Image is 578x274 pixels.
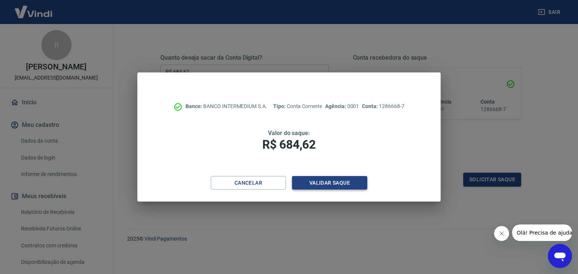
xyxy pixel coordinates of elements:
[186,103,203,109] span: Banco:
[262,137,316,152] span: R$ 684,62
[273,103,287,109] span: Tipo:
[211,176,286,190] button: Cancelar
[5,5,63,11] span: Olá! Precisa de ajuda?
[273,102,322,110] p: Conta Corrente
[292,176,367,190] button: Validar saque
[186,102,267,110] p: BANCO INTERMEDIUM S.A.
[362,103,379,109] span: Conta:
[268,129,310,137] span: Valor do saque:
[325,102,359,110] p: 0001
[325,103,347,109] span: Agência:
[548,244,572,268] iframe: Botão para abrir a janela de mensagens
[494,226,509,241] iframe: Fechar mensagem
[512,224,572,241] iframe: Mensagem da empresa
[362,102,404,110] p: 1286668-7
